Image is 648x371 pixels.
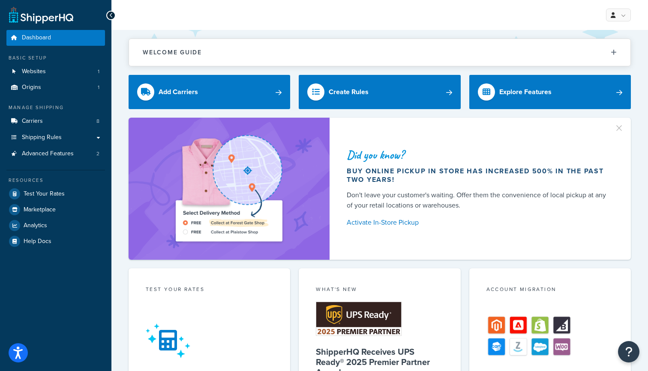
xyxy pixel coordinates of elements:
[347,167,610,184] div: Buy online pickup in store has increased 500% in the past two years!
[151,131,306,247] img: ad-shirt-map-b0359fc47e01cab431d101c4b569394f6a03f54285957d908178d52f29eb9668.png
[469,75,631,109] a: Explore Features
[159,86,198,98] div: Add Carriers
[146,285,273,295] div: Test your rates
[6,64,105,80] a: Websites1
[6,202,105,217] a: Marketplace
[329,86,369,98] div: Create Rules
[6,80,105,95] li: Origins
[486,285,614,295] div: Account Migration
[618,341,639,362] button: Open Resource Center
[6,130,105,145] a: Shipping Rules
[98,68,99,75] span: 1
[6,177,105,184] div: Resources
[299,75,460,109] a: Create Rules
[24,238,51,245] span: Help Docs
[22,68,46,75] span: Websites
[22,118,43,125] span: Carriers
[24,190,65,198] span: Test Your Rates
[347,217,610,229] a: Activate In-Store Pickup
[129,75,290,109] a: Add Carriers
[96,118,99,125] span: 8
[499,86,552,98] div: Explore Features
[6,64,105,80] li: Websites
[6,146,105,162] li: Advanced Features
[316,285,443,295] div: What's New
[24,206,56,214] span: Marketplace
[6,113,105,129] li: Carriers
[6,80,105,95] a: Origins1
[24,222,47,229] span: Analytics
[6,234,105,249] a: Help Docs
[22,134,62,141] span: Shipping Rules
[22,84,41,91] span: Origins
[22,150,74,157] span: Advanced Features
[6,30,105,46] a: Dashboard
[129,39,630,66] button: Welcome Guide
[22,34,51,42] span: Dashboard
[6,113,105,129] a: Carriers8
[6,186,105,202] a: Test Your Rates
[347,190,610,211] div: Don't leave your customer's waiting. Offer them the convenience of local pickup at any of your re...
[6,104,105,111] div: Manage Shipping
[98,84,99,91] span: 1
[96,150,99,157] span: 2
[6,218,105,233] a: Analytics
[6,54,105,62] div: Basic Setup
[6,146,105,162] a: Advanced Features2
[347,149,610,161] div: Did you know?
[143,49,202,56] h2: Welcome Guide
